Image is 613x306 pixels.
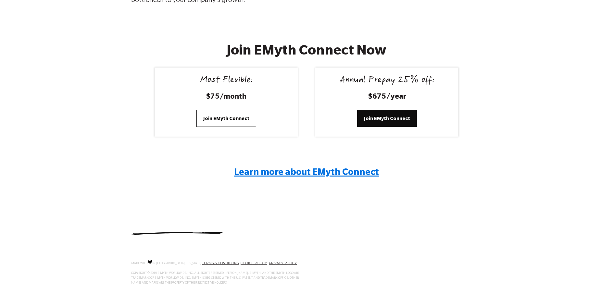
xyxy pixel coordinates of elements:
h3: $675/year [323,92,451,103]
a: PRIVACY POLICY [269,261,297,265]
span: Learn more about EMyth Connect [234,168,379,178]
a: COOKIE POLICY [241,261,267,265]
h2: Join EMyth Connect Now [191,44,422,60]
div: Most Flexible: [162,75,290,86]
img: underline.svg [131,232,223,235]
span: IN [GEOGRAPHIC_DATA], [US_STATE]. [152,262,202,265]
iframe: Chat Widget [581,275,613,306]
a: Join EMyth Connect [357,110,417,127]
span: COPYRIGHT © 2019 E-MYTH WORLDWIDE, INC. ALL RIGHTS RESERVED. [PERSON_NAME], E-MYTH, AND THE EMYTH... [131,272,299,285]
a: Learn more about EMyth Connect [234,165,379,177]
a: TERMS & CONDITIONS [202,261,239,265]
a: Join EMyth Connect [196,110,256,127]
div: Annual Prepay 25% off: [323,75,451,86]
span: Join EMyth Connect [203,115,249,122]
h3: $75/month [162,92,290,103]
img: Love [148,260,152,264]
span: Join EMyth Connect [364,115,410,122]
span: MADE WITH [131,262,148,265]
